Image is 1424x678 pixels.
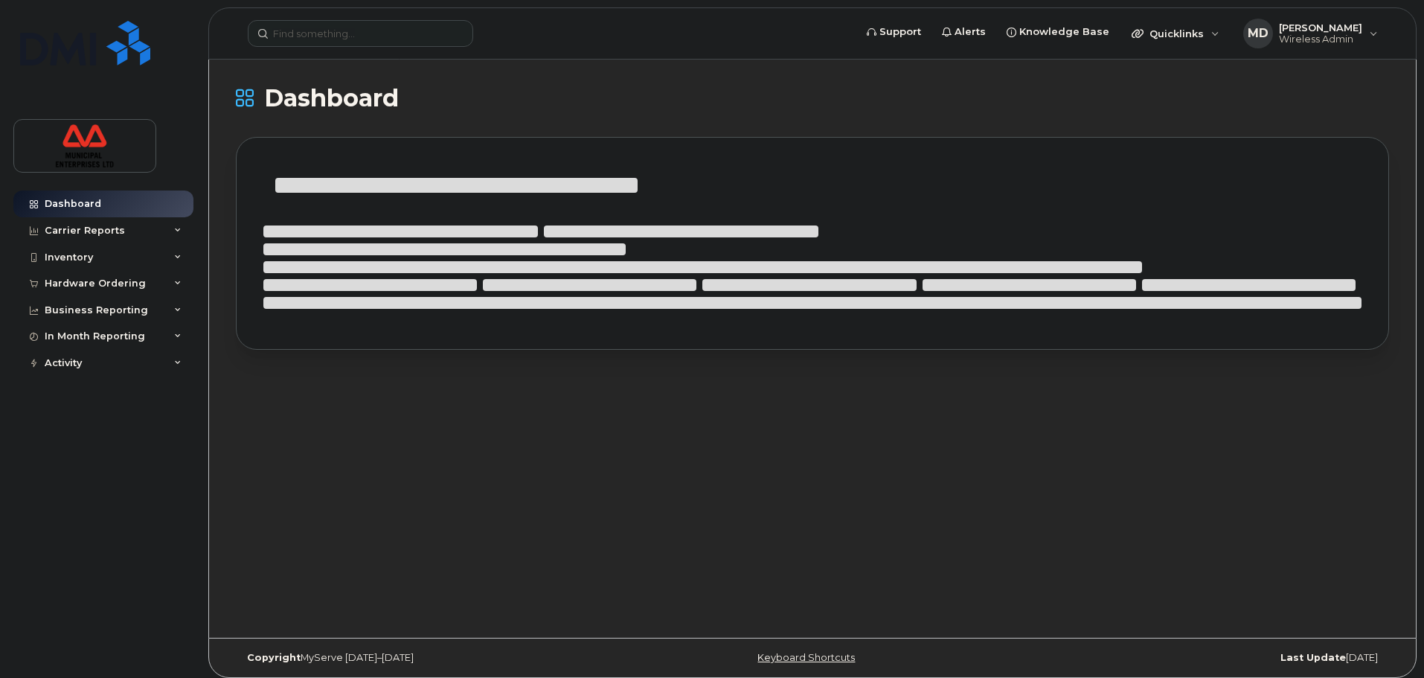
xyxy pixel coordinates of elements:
[1280,652,1346,663] strong: Last Update
[757,652,855,663] a: Keyboard Shortcuts
[1004,652,1389,664] div: [DATE]
[236,652,620,664] div: MyServe [DATE]–[DATE]
[264,87,399,109] span: Dashboard
[247,652,301,663] strong: Copyright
